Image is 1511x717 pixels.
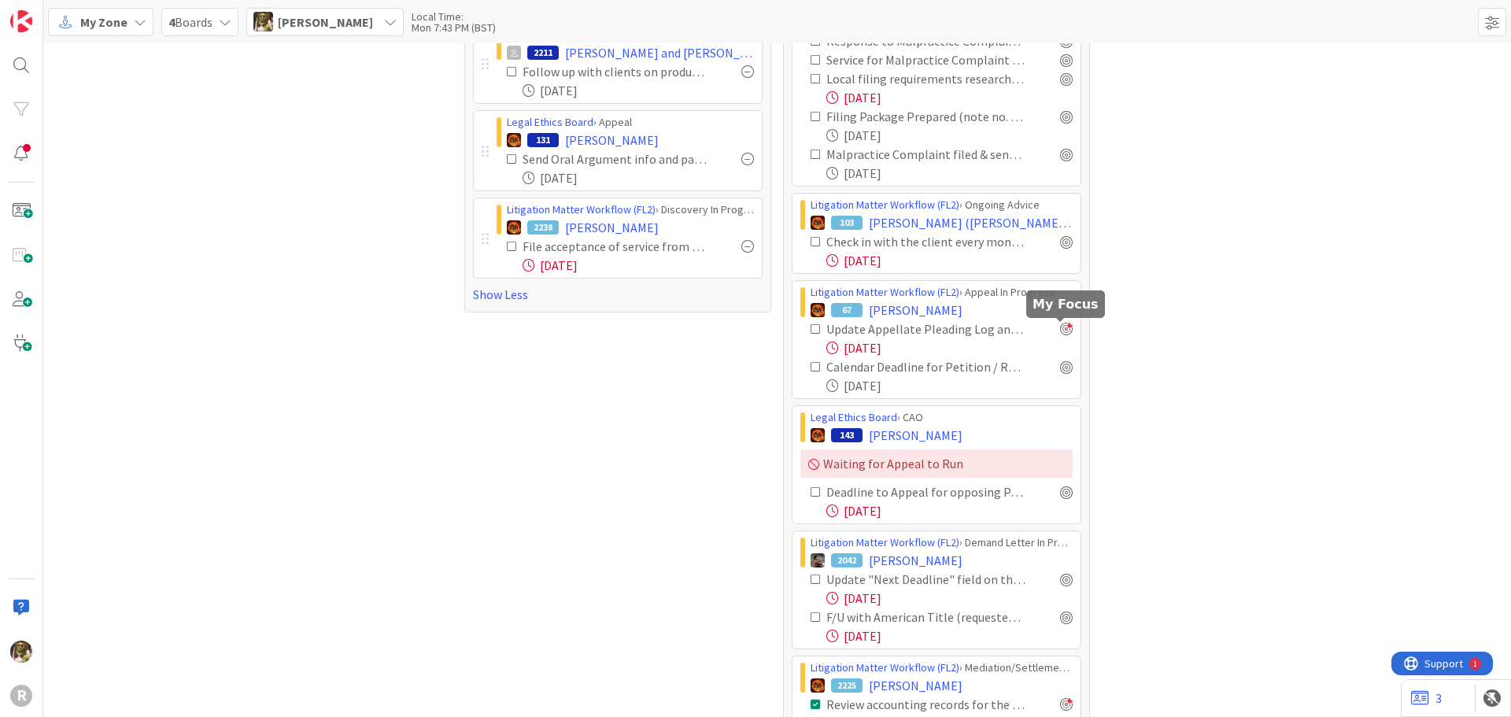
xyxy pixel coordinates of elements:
a: Legal Ethics Board [507,115,593,129]
div: 143 [831,428,863,442]
span: [PERSON_NAME] ([PERSON_NAME] v [PERSON_NAME]) [869,213,1073,232]
div: R [10,685,32,707]
img: TR [507,133,521,147]
span: [PERSON_NAME] and [PERSON_NAME] [565,43,754,62]
div: 2042 [831,553,863,567]
div: Check in with the client every month around the 15th Copy this task to next month if needed [826,232,1025,251]
div: [DATE] [523,168,754,187]
div: 2238 [527,220,559,235]
div: › Appeal In Progress [811,284,1073,301]
span: My Zone [80,13,127,31]
div: › Appeal [507,114,754,131]
div: Local Time: [412,11,496,22]
a: Litigation Matter Workflow (FL2) [507,202,656,216]
div: 67 [831,303,863,317]
div: › CAO [811,409,1073,426]
a: Legal Ethics Board [811,410,897,424]
div: File acceptance of service from [PERSON_NAME] once signed [523,237,707,256]
h5: My Focus [1033,297,1099,312]
div: Send Oral Argument info and payment to transcriptionist [523,150,707,168]
div: Mon 7:43 PM (BST) [412,22,496,33]
span: [PERSON_NAME] [565,218,659,237]
div: F/U with American Title (requested again 9/11) [826,608,1025,626]
span: [PERSON_NAME] [869,551,962,570]
div: [DATE] [523,256,754,275]
span: [PERSON_NAME] [869,301,962,320]
div: Filing Package Prepared (note no. of copies, cover sheet, etc.) + Filing Fee Noted [paralegal] [826,107,1025,126]
div: Malpractice Complaint filed & sent out for Service [paralegal] by [DATE] [826,145,1025,164]
img: TR [811,216,825,230]
div: [DATE] [826,589,1073,608]
span: [PERSON_NAME] [278,13,373,31]
span: [PERSON_NAME] [565,131,659,150]
img: DG [10,641,32,663]
a: Litigation Matter Workflow (FL2) [811,535,959,549]
div: 2211 [527,46,559,60]
span: Support [33,2,72,21]
div: 1 [82,6,86,19]
a: Litigation Matter Workflow (FL2) [811,198,959,212]
div: [DATE] [826,164,1073,183]
div: Waiting for Appeal to Run [800,449,1073,478]
div: Update "Next Deadline" field on this card based on response to Demand letter [if necessary] [826,570,1025,589]
div: 103 [831,216,863,230]
div: [DATE] [826,626,1073,645]
div: [DATE] [826,126,1073,145]
div: › Demand Letter In Progress [811,534,1073,551]
img: TR [507,220,521,235]
div: Deadline to Appeal for opposing Party -[DATE] - If no appeal then close file. [826,482,1025,501]
a: 3 [1411,689,1442,708]
div: 131 [527,133,559,147]
div: [DATE] [826,376,1073,395]
div: › Ongoing Advice [811,197,1073,213]
div: Follow up with clients on producing action items [523,62,707,81]
div: › Mediation/Settlement in Progress [811,660,1073,676]
div: [DATE] [826,338,1073,357]
a: Litigation Matter Workflow (FL2) [811,660,959,674]
img: Visit kanbanzone.com [10,10,32,32]
div: Service for Malpractice Complaint Verified Completed (depends on service method) [paralegal] [826,50,1025,69]
div: Update Appellate Pleading Log and Calendar the Deadline [826,320,1025,338]
div: Local filing requirements researched from [GEOGRAPHIC_DATA] [paralegal] [826,69,1025,88]
div: [DATE] [826,88,1073,107]
span: [PERSON_NAME] [869,676,962,695]
div: › Discovery In Progress [507,201,754,218]
div: Review accounting records for the trust / circulate to Trustee and Beneficiaries (see 9/2 email) [826,695,1025,714]
img: TR [811,428,825,442]
b: 4 [168,14,175,30]
img: TR [811,303,825,317]
div: Calendar Deadline for Petition / Response [826,357,1025,376]
a: Show Less [473,285,763,304]
a: Litigation Matter Workflow (FL2) [811,285,959,299]
div: [DATE] [826,251,1073,270]
span: [PERSON_NAME] [869,426,962,445]
img: MW [811,553,825,567]
div: [DATE] [523,81,754,100]
img: TR [811,678,825,693]
span: Boards [168,13,212,31]
img: DG [253,12,273,31]
div: [DATE] [826,501,1073,520]
div: 2225 [831,678,863,693]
